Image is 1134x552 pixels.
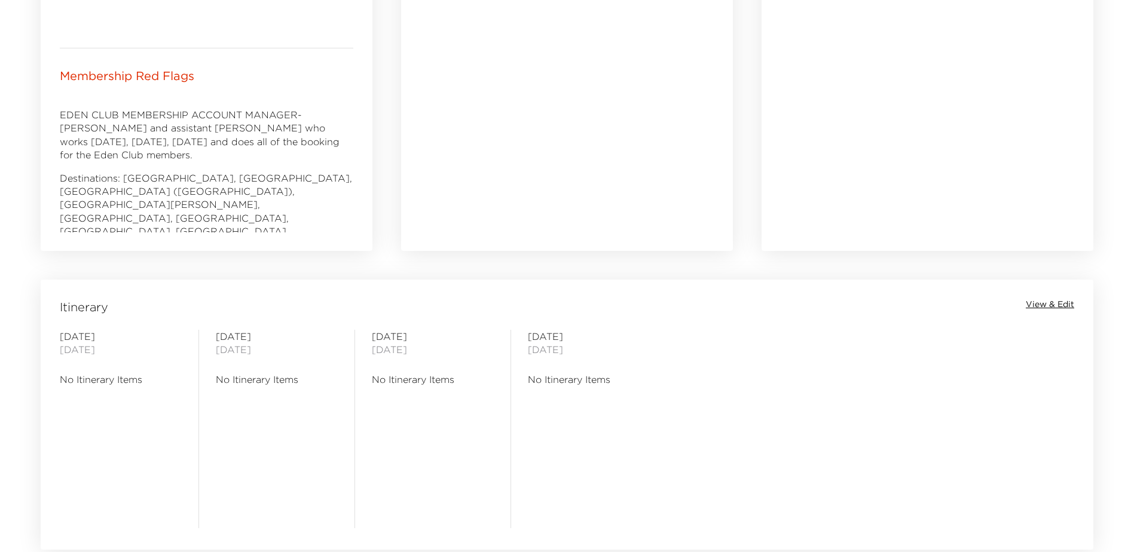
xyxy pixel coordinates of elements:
[60,373,182,386] span: No Itinerary Items
[372,343,494,356] span: [DATE]
[60,108,353,162] p: EDEN CLUB MEMBERSHIP ACCOUNT MANAGER- [PERSON_NAME] and assistant [PERSON_NAME] who works [DATE],...
[528,330,650,343] span: [DATE]
[216,343,338,356] span: [DATE]
[528,373,650,386] span: No Itinerary Items
[216,330,338,343] span: [DATE]
[60,343,182,356] span: [DATE]
[60,68,194,84] p: Membership Red Flags
[372,373,494,386] span: No Itinerary Items
[372,330,494,343] span: [DATE]
[60,299,108,315] span: Itinerary
[216,373,338,386] span: No Itinerary Items
[528,343,650,356] span: [DATE]
[60,330,182,343] span: [DATE]
[60,171,353,305] p: Destinations: [GEOGRAPHIC_DATA], [GEOGRAPHIC_DATA], [GEOGRAPHIC_DATA] ([GEOGRAPHIC_DATA]), [GEOGR...
[1026,299,1074,311] button: View & Edit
